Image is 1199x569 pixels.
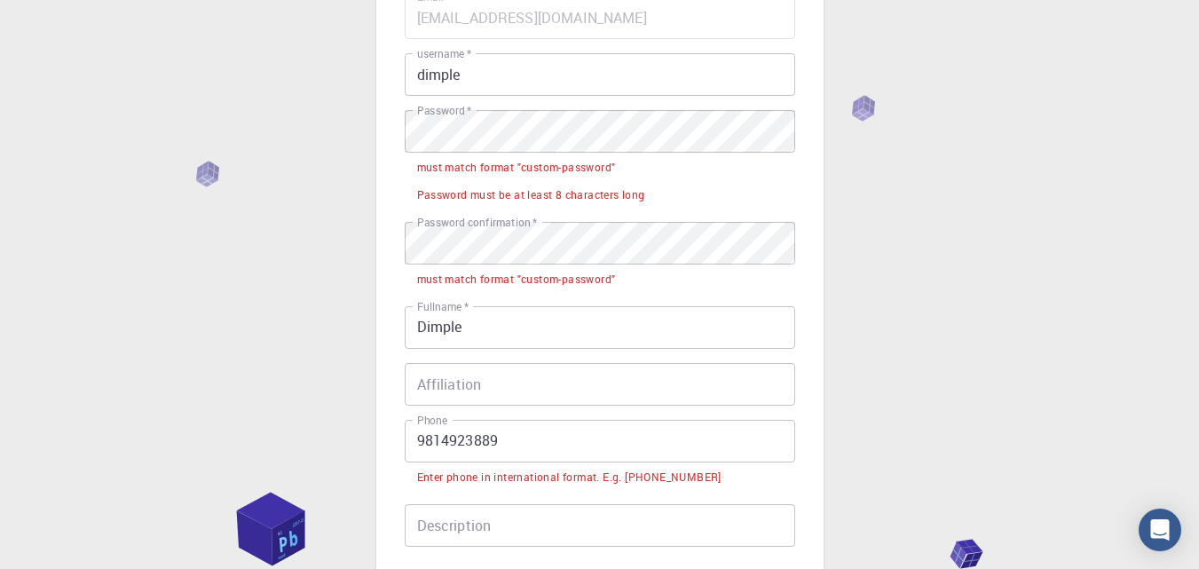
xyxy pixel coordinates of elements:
[417,413,447,428] label: Phone
[1139,509,1181,551] div: Open Intercom Messenger
[417,215,537,230] label: Password confirmation
[417,186,645,204] div: Password must be at least 8 characters long
[417,159,616,177] div: must match format "custom-password"
[417,103,471,118] label: Password
[417,469,722,486] div: Enter phone in international format. E.g. [PHONE_NUMBER]
[417,271,616,288] div: must match format "custom-password"
[417,299,469,314] label: Fullname
[417,46,471,61] label: username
